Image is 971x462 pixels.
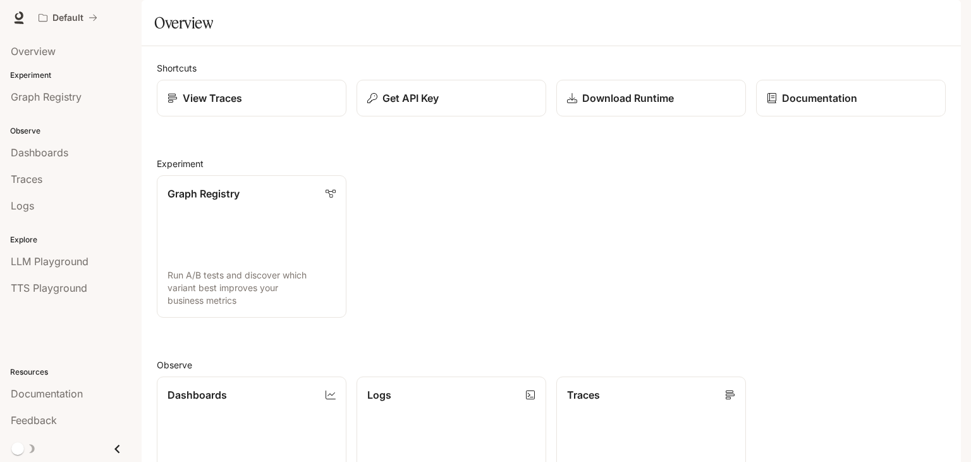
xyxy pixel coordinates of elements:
[782,91,857,106] p: Documentation
[357,80,546,116] button: Get API Key
[157,157,946,170] h2: Experiment
[157,358,946,371] h2: Observe
[157,61,946,75] h2: Shortcuts
[382,91,439,106] p: Get API Key
[556,80,746,116] a: Download Runtime
[168,269,336,307] p: Run A/B tests and discover which variant best improves your business metrics
[33,5,103,30] button: All workspaces
[52,13,83,23] p: Default
[157,175,346,318] a: Graph RegistryRun A/B tests and discover which variant best improves your business metrics
[168,186,240,201] p: Graph Registry
[582,91,674,106] p: Download Runtime
[168,387,227,403] p: Dashboards
[367,387,391,403] p: Logs
[756,80,946,116] a: Documentation
[183,91,242,106] p: View Traces
[157,80,346,116] a: View Traces
[567,387,600,403] p: Traces
[154,10,213,35] h1: Overview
